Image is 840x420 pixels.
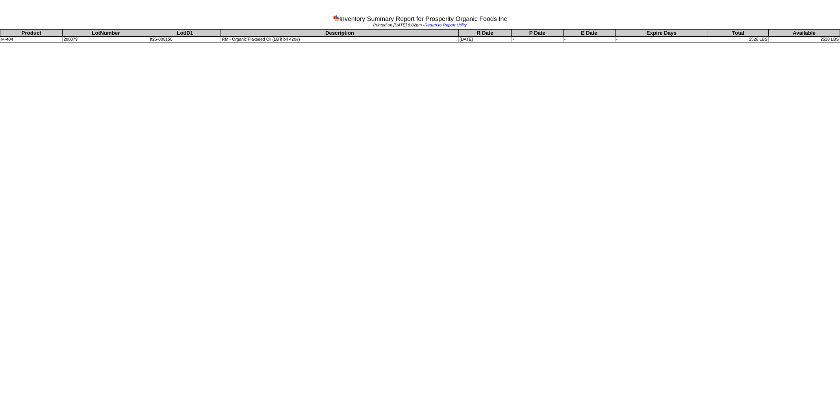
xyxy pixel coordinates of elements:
td: lt25-000150 [149,37,221,43]
td: 2528 LBS [768,37,840,43]
th: Product [0,30,63,37]
th: Total [708,30,768,37]
td: - [512,37,563,43]
img: graph.gif [333,15,339,21]
td: 2528 LBS [708,37,768,43]
td: M-404 [0,37,63,43]
td: - [615,37,708,43]
th: Available [768,30,840,37]
th: P Date [512,30,563,37]
th: LotID1 [149,30,221,37]
a: Return to Report Utility [425,23,467,28]
td: RM - Organic Flaxseed Oil (LB if brl 420#) [221,37,459,43]
td: 200079 [63,37,149,43]
th: LotNumber [63,30,149,37]
td: [DATE] [458,37,511,43]
td: - [563,37,615,43]
th: Description [221,30,459,37]
th: Expire Days [615,30,708,37]
th: E Date [563,30,615,37]
th: R Date [458,30,511,37]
